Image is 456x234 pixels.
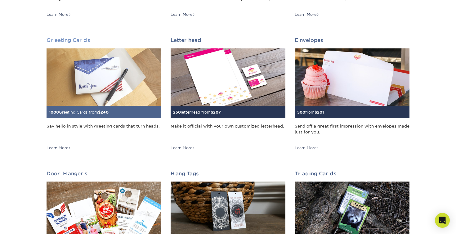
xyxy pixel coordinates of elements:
[297,110,324,115] small: from
[47,12,71,17] div: Learn More
[173,110,221,115] small: letterhead from
[171,12,195,17] div: Learn More
[171,145,195,151] div: Learn More
[171,37,285,43] h2: Letterhead
[317,110,324,115] span: 201
[315,110,317,115] span: $
[295,145,319,151] div: Learn More
[47,123,161,141] div: Say hello in style with greeting cards that turn heads.
[211,110,213,115] span: $
[98,110,101,115] span: $
[47,171,161,177] h2: Door Hangers
[297,110,305,115] span: 500
[295,123,409,141] div: Send off a great first impression with envelopes made just for you.
[295,37,409,151] a: Envelopes 500from$201 Send off a great first impression with envelopes made just for you. Learn More
[295,37,409,43] h2: Envelopes
[171,171,285,177] h2: Hang Tags
[171,37,285,151] a: Letterhead 250letterhead from$207 Make it official with your own customized letterhead. Learn More
[47,145,71,151] div: Learn More
[47,37,161,151] a: Greeting Cards 1000Greeting Cards from$240 Say hello in style with greeting cards that turn heads...
[295,12,319,17] div: Learn More
[171,48,285,106] img: Letterhead
[435,213,450,228] div: Open Intercom Messenger
[295,171,409,177] h2: Trading Cards
[213,110,221,115] span: 207
[173,110,181,115] span: 250
[295,48,409,106] img: Envelopes
[47,48,161,106] img: Greeting Cards
[49,110,59,115] span: 1000
[171,123,285,141] div: Make it official with your own customized letterhead.
[49,110,109,115] small: Greeting Cards from
[47,37,161,43] h2: Greeting Cards
[101,110,109,115] span: 240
